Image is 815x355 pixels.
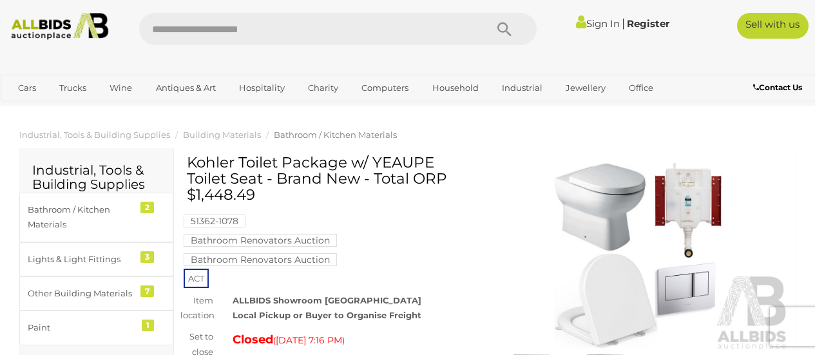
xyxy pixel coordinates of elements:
div: 1 [142,320,154,331]
a: Lights & Light Fittings 3 [19,242,173,276]
a: Wine [101,77,140,99]
h1: Kohler Toilet Package w/ YEAUPE Toilet Seat - Brand New - Total ORP $1,448.49 [187,155,472,204]
a: Household [424,77,487,99]
div: Item location [171,293,223,323]
strong: ALLBIDS Showroom [GEOGRAPHIC_DATA] [233,295,421,305]
a: Contact Us [753,81,805,95]
div: Paint [28,320,134,335]
a: Bathroom / Kitchen Materials 2 [19,193,173,242]
a: Office [620,77,662,99]
a: 51362-1078 [184,216,245,226]
a: Paint 1 [19,311,173,345]
strong: Local Pickup or Buyer to Organise Freight [233,310,421,320]
a: Industrial, Tools & Building Supplies [19,130,170,140]
a: Sports [10,99,53,120]
div: Other Building Materials [28,286,134,301]
a: Register [627,17,669,30]
mark: Bathroom Renovators Auction [184,234,337,247]
strong: Closed [233,332,273,347]
a: Industrial [494,77,551,99]
b: Contact Us [753,82,802,92]
div: 2 [140,202,154,213]
a: Computers [353,77,417,99]
a: [GEOGRAPHIC_DATA] [59,99,168,120]
a: Sign In [576,17,620,30]
div: 3 [140,251,154,263]
div: Lights & Light Fittings [28,252,134,267]
img: Allbids.com.au [6,13,113,40]
span: [DATE] 7:16 PM [276,334,342,346]
a: Bathroom / Kitchen Materials [274,130,397,140]
a: Sell with us [737,13,809,39]
h2: Industrial, Tools & Building Supplies [32,163,160,191]
div: Bathroom / Kitchen Materials [28,202,134,233]
a: Building Materials [183,130,261,140]
a: Antiques & Art [148,77,224,99]
a: Charity [300,77,347,99]
span: ( ) [273,335,345,345]
mark: 51362-1078 [184,215,245,227]
a: Jewellery [557,77,614,99]
a: Hospitality [231,77,293,99]
button: Search [472,13,537,45]
a: Other Building Materials 7 [19,276,173,311]
div: 7 [140,285,154,297]
span: ACT [184,269,209,288]
mark: Bathroom Renovators Auction [184,253,337,266]
a: Trucks [51,77,95,99]
a: Bathroom Renovators Auction [184,235,337,245]
a: Bathroom Renovators Auction [184,254,337,265]
span: | [622,16,625,30]
img: Kohler Toilet Package w/ YEAUPE Toilet Seat - Brand New - Total ORP $1,448.49 [495,161,790,351]
a: Cars [10,77,44,99]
